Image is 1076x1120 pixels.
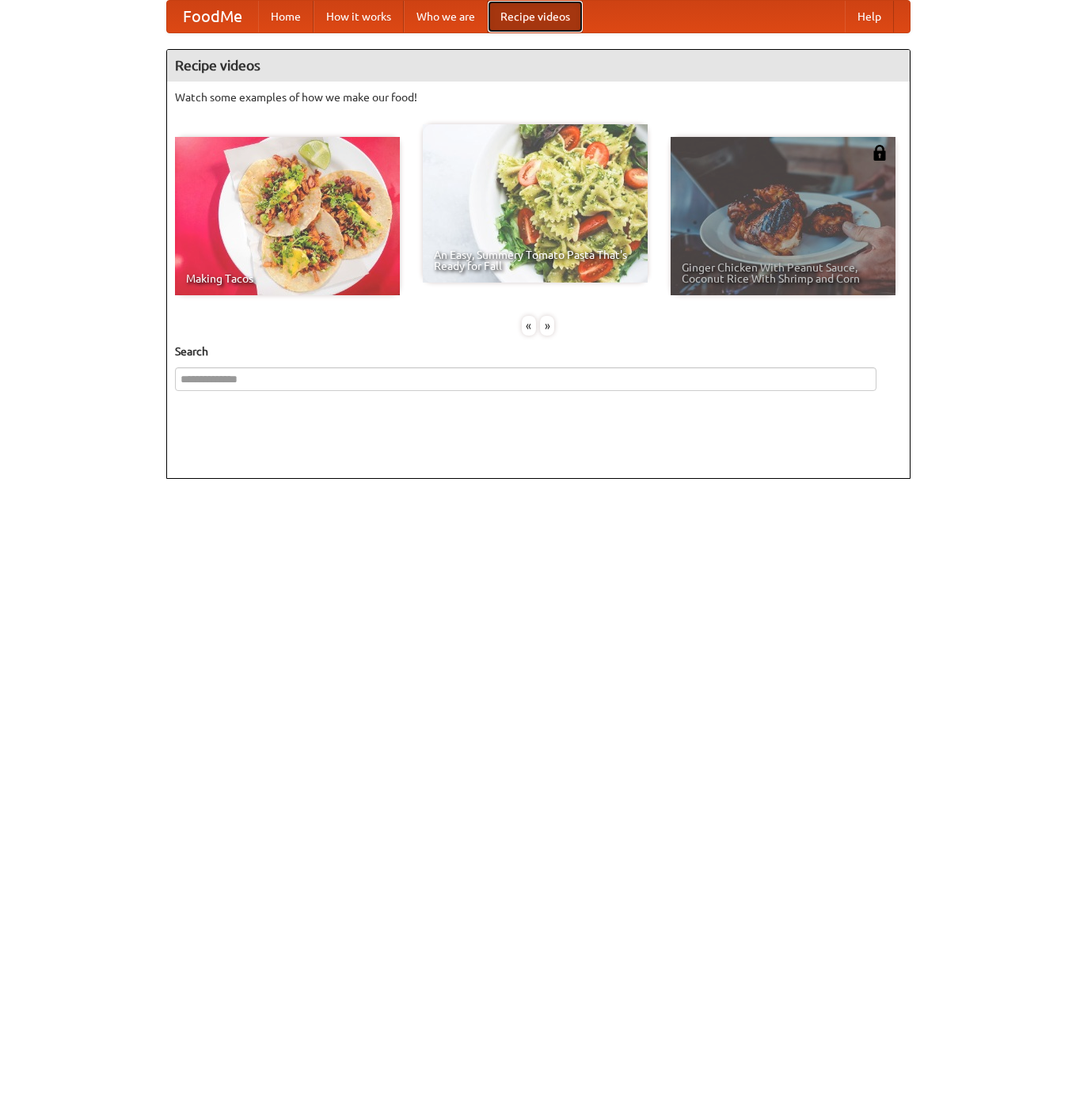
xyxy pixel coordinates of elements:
a: Making Tacos [175,137,400,295]
div: » [540,316,554,336]
h5: Search [175,344,902,359]
p: Watch some examples of how we make our food! [175,89,902,105]
span: Making Tacos [186,273,389,284]
span: An Easy, Summery Tomato Pasta That's Ready for Fall [434,249,637,271]
h4: Recipe videos [167,50,910,82]
a: FoodMe [167,1,258,32]
a: An Easy, Summery Tomato Pasta That's Ready for Fall [423,124,648,283]
a: Help [845,1,894,32]
a: How it works [314,1,404,32]
a: Recipe videos [488,1,583,32]
img: 483408.png [872,145,888,161]
a: Who we are [404,1,488,32]
div: « [522,316,536,336]
a: Home [258,1,314,32]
